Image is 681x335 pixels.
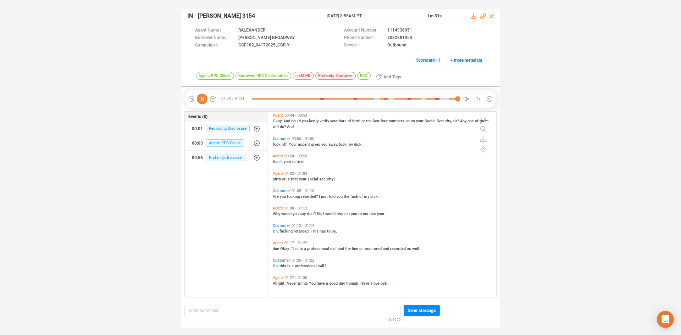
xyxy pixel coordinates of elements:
[361,119,366,123] span: or
[192,123,203,134] div: 00:01
[307,212,317,216] span: that?
[292,264,295,268] span: a
[185,151,267,165] button: 00:56Profanity: Borrower
[206,154,246,161] span: Profanity: Borrower
[407,246,412,251] span: as
[344,194,350,199] span: the
[345,246,352,251] span: the
[283,206,309,211] span: 01:08 - 01:12
[273,275,283,280] span: Agent
[315,72,356,80] span: Profanity: Borrower
[287,264,292,268] span: is
[291,246,300,251] span: This
[273,246,280,251] span: due
[460,119,467,123] span: Any
[206,139,244,147] span: Agent: RPC Check
[405,119,411,123] span: on
[299,177,308,182] span: your
[192,138,203,149] div: 00:03
[412,55,445,66] button: Scorecard • 1
[238,42,289,49] span: CCF182_04172025_CBR-Y
[327,13,419,19] span: [DATE] 8:55AM PT
[358,212,363,216] span: to
[298,142,311,147] span: accent
[475,119,480,123] span: of
[337,212,351,216] span: request
[370,212,377,216] span: use
[319,177,335,182] span: security?
[196,72,234,80] span: Agent: RPC Check
[381,119,389,123] span: four
[283,241,309,245] span: 01:17 - 01:22
[346,281,360,286] span: though.
[273,113,283,118] span: Agent
[273,154,283,158] span: Agent
[473,94,483,104] button: 1x
[320,229,327,234] span: has
[273,194,280,199] span: Are
[389,119,405,123] span: numbers
[289,142,298,147] span: Your
[280,246,291,251] span: Okay.
[344,42,384,49] span: Service :
[370,281,373,286] span: a
[371,71,405,83] button: Add Tags
[304,246,307,251] span: a
[195,27,235,34] span: Agent Name :
[411,119,416,123] span: on
[326,281,329,286] span: a
[293,72,314,80] span: no-MMD
[283,119,291,123] span: And
[298,281,309,286] span: mind.
[337,194,344,199] span: you
[317,212,323,216] span: Sir,
[185,136,267,150] button: 00:03Agent: RPC Check
[279,264,287,268] span: this
[283,113,309,118] span: 00:44 - 00:53
[450,55,482,66] span: + more metadata
[383,71,401,83] span: Add Tags
[216,94,252,104] span: 01:30 / 01:31
[238,34,295,42] span: [PERSON_NAME] BROADWAY
[383,246,390,251] span: and
[352,119,361,123] span: birth
[185,122,267,136] button: 00:01Recording Disclosure
[344,27,384,34] span: Account Number :
[327,229,332,234] span: to
[273,281,287,286] span: Alright.
[273,136,290,141] span: Customer
[339,142,348,147] span: fuck
[412,246,420,251] span: well.
[387,34,412,42] span: 8032881953
[273,119,283,123] span: Okay.
[295,264,318,268] span: professional
[291,119,302,123] span: could
[351,212,358,216] span: you
[273,223,290,228] span: Customer
[273,124,280,129] span: will
[387,27,412,34] span: 1114936051
[354,142,362,147] span: dick.
[325,212,337,216] span: would
[238,27,265,34] span: RALEXANDER
[467,119,475,123] span: one
[282,177,287,182] span: or
[330,246,338,251] span: call
[321,194,329,199] span: just
[293,212,300,216] span: you
[273,212,281,216] span: Why
[280,124,287,129] span: do?
[308,177,319,182] span: social
[273,189,290,193] span: Customer
[317,281,326,286] span: have
[373,281,381,286] span: bye
[279,229,294,234] span: fucking
[447,55,486,66] button: + more metadata
[273,241,283,245] span: Agent
[318,264,326,268] span: call?
[338,246,345,251] span: and
[364,246,383,251] span: monitored
[280,194,287,199] span: you
[287,194,301,199] span: fucking
[408,305,436,316] span: Send Message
